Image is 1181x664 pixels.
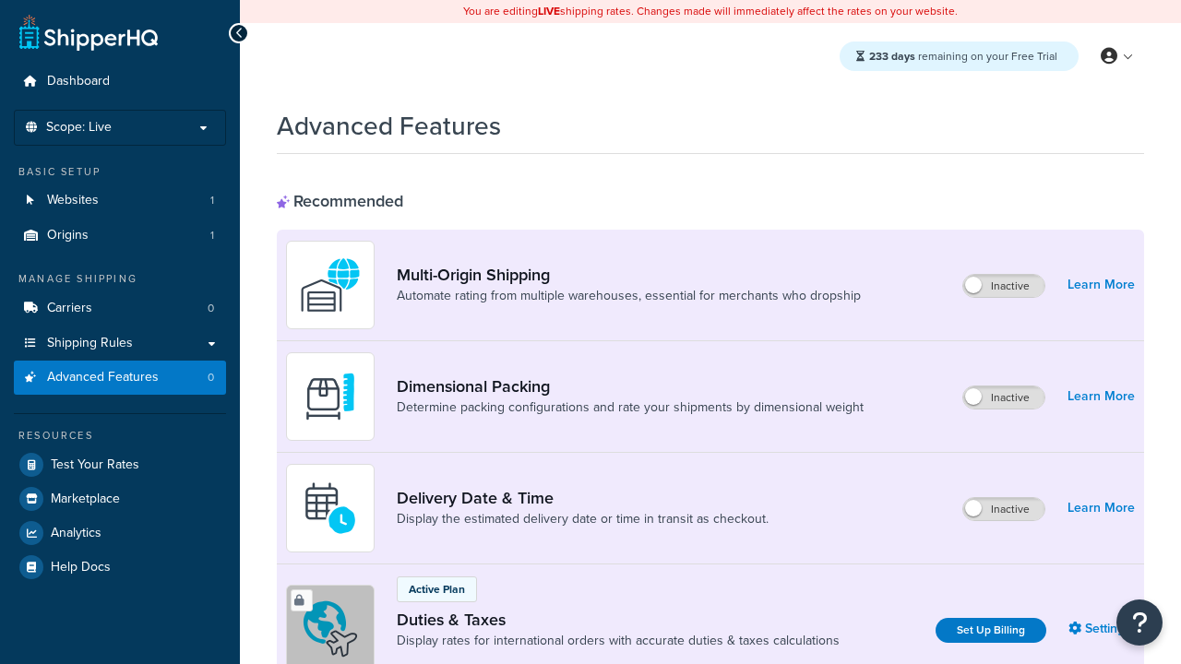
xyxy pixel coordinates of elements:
[397,488,769,508] a: Delivery Date & Time
[1068,272,1135,298] a: Learn More
[208,370,214,385] span: 0
[47,336,133,351] span: Shipping Rules
[277,108,501,144] h1: Advanced Features
[869,48,915,65] strong: 233 days
[409,581,465,598] p: Active Plan
[1068,495,1135,521] a: Learn More
[298,253,363,317] img: WatD5o0RtDAAAAAElFTkSuQmCC
[14,164,226,180] div: Basic Setup
[14,551,226,584] a: Help Docs
[47,301,92,316] span: Carriers
[14,291,226,326] li: Carriers
[47,193,99,208] span: Websites
[47,370,159,385] span: Advanced Features
[51,492,120,507] span: Marketplace
[14,184,226,218] a: Websites1
[277,191,403,211] div: Recommended
[14,184,226,218] li: Websites
[14,361,226,395] li: Advanced Features
[14,482,226,516] a: Marketplace
[397,287,861,305] a: Automate rating from multiple warehouses, essential for merchants who dropship
[208,301,214,316] span: 0
[14,65,226,99] a: Dashboard
[14,326,226,361] a: Shipping Rules
[14,219,226,253] a: Origins1
[538,3,560,19] b: LIVE
[51,457,139,473] span: Test Your Rates
[47,228,89,243] span: Origins
[397,610,840,630] a: Duties & Taxes
[47,74,110,89] span: Dashboard
[51,560,111,575] span: Help Docs
[397,398,864,417] a: Determine packing configurations and rate your shipments by dimensional weight
[397,510,769,528] a: Display the estimated delivery date or time in transit as checkout.
[397,376,864,397] a: Dimensional Packing
[298,364,363,429] img: DTVBYsAAAAAASUVORK5CYII=
[46,120,112,136] span: Scope: Live
[14,448,226,481] a: Test Your Rates
[14,271,226,287] div: Manage Shipping
[1116,599,1163,646] button: Open Resource Center
[397,265,861,285] a: Multi-Origin Shipping
[963,498,1044,520] label: Inactive
[14,291,226,326] a: Carriers0
[936,618,1046,643] a: Set Up Billing
[14,428,226,444] div: Resources
[298,476,363,540] img: gfkeb5ejjkALwAAAABJRU5ErkJggg==
[210,228,214,243] span: 1
[1068,616,1135,642] a: Settings
[963,275,1044,297] label: Inactive
[963,386,1044,409] label: Inactive
[397,632,840,650] a: Display rates for international orders with accurate duties & taxes calculations
[51,526,101,541] span: Analytics
[210,193,214,208] span: 1
[14,361,226,395] a: Advanced Features0
[14,219,226,253] li: Origins
[1068,384,1135,409] a: Learn More
[14,516,226,550] a: Analytics
[869,48,1057,65] span: remaining on your Free Trial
